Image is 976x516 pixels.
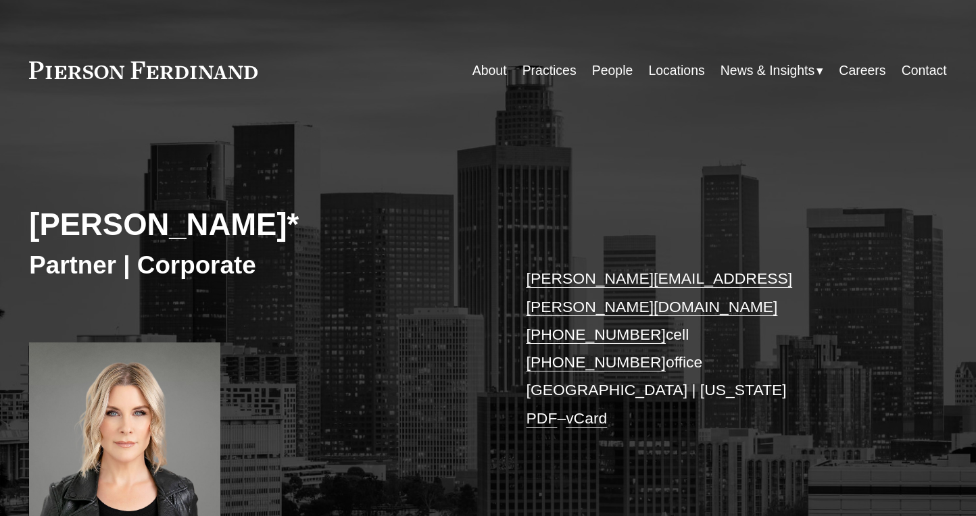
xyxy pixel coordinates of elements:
a: [PHONE_NUMBER] [527,353,666,371]
a: Locations [648,57,704,84]
a: PDF [527,409,558,427]
a: People [592,57,633,84]
h2: [PERSON_NAME]* [29,206,488,243]
a: Careers [839,57,885,84]
span: News & Insights [721,59,814,82]
a: folder dropdown [721,57,823,84]
h3: Partner | Corporate [29,250,488,281]
a: Contact [902,57,947,84]
a: Practices [522,57,577,84]
a: [PERSON_NAME][EMAIL_ADDRESS][PERSON_NAME][DOMAIN_NAME] [527,269,793,315]
a: vCard [566,409,607,427]
a: [PHONE_NUMBER] [527,326,666,343]
a: About [472,57,507,84]
p: cell office [GEOGRAPHIC_DATA] | [US_STATE] – [527,265,909,432]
